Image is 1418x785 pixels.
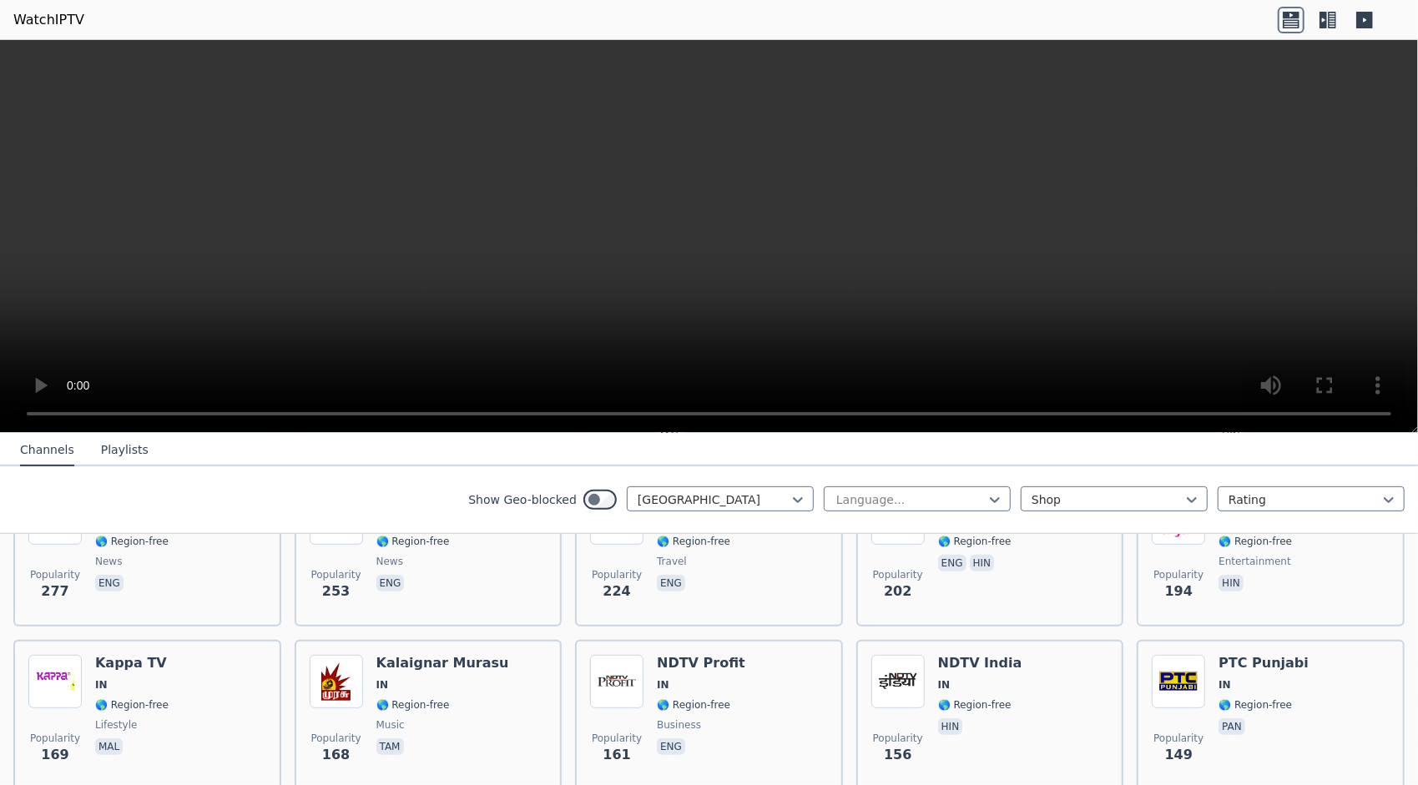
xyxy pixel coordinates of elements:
[938,535,1012,548] span: 🌎 Region-free
[657,718,701,732] span: business
[603,581,630,601] span: 224
[95,535,169,548] span: 🌎 Region-free
[873,568,923,581] span: Popularity
[95,698,169,712] span: 🌎 Region-free
[1219,718,1245,735] p: pan
[657,698,730,712] span: 🌎 Region-free
[376,555,403,568] span: news
[1219,575,1244,591] p: hin
[1152,655,1205,708] img: PTC Punjabi
[376,575,405,591] p: eng
[310,655,363,708] img: Kalaignar Murasu
[884,581,911,601] span: 202
[20,435,74,466] button: Channels
[95,655,169,672] h6: Kappa TV
[657,535,730,548] span: 🌎 Region-free
[376,535,450,548] span: 🌎 Region-free
[1153,732,1204,745] span: Popularity
[41,745,68,765] span: 169
[657,738,685,755] p: eng
[884,745,911,765] span: 156
[322,581,350,601] span: 253
[657,678,669,692] span: IN
[938,655,1022,672] h6: NDTV India
[1165,581,1193,601] span: 194
[30,732,80,745] span: Popularity
[28,655,82,708] img: Kappa TV
[376,655,509,672] h6: Kalaignar Murasu
[95,678,108,692] span: IN
[592,568,642,581] span: Popularity
[871,655,925,708] img: NDTV India
[1219,698,1292,712] span: 🌎 Region-free
[657,575,685,591] p: eng
[41,581,68,601] span: 277
[592,732,642,745] span: Popularity
[1219,535,1292,548] span: 🌎 Region-free
[1165,745,1193,765] span: 149
[322,745,350,765] span: 168
[938,698,1012,712] span: 🌎 Region-free
[873,732,923,745] span: Popularity
[938,718,963,735] p: hin
[376,678,389,692] span: IN
[938,678,951,692] span: IN
[468,491,577,508] label: Show Geo-blocked
[376,718,405,732] span: music
[590,655,643,708] img: NDTV Profit
[101,435,149,466] button: Playlists
[1219,655,1309,672] h6: PTC Punjabi
[95,575,124,591] p: eng
[603,745,630,765] span: 161
[95,555,122,568] span: news
[311,568,361,581] span: Popularity
[1153,568,1204,581] span: Popularity
[95,738,123,755] p: mal
[30,568,80,581] span: Popularity
[938,555,966,571] p: eng
[376,738,404,755] p: tam
[1219,555,1291,568] span: entertainment
[970,555,995,571] p: hin
[657,555,687,568] span: travel
[95,718,137,732] span: lifestyle
[311,732,361,745] span: Popularity
[657,655,745,672] h6: NDTV Profit
[1219,678,1231,692] span: IN
[376,698,450,712] span: 🌎 Region-free
[13,10,84,30] a: WatchIPTV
